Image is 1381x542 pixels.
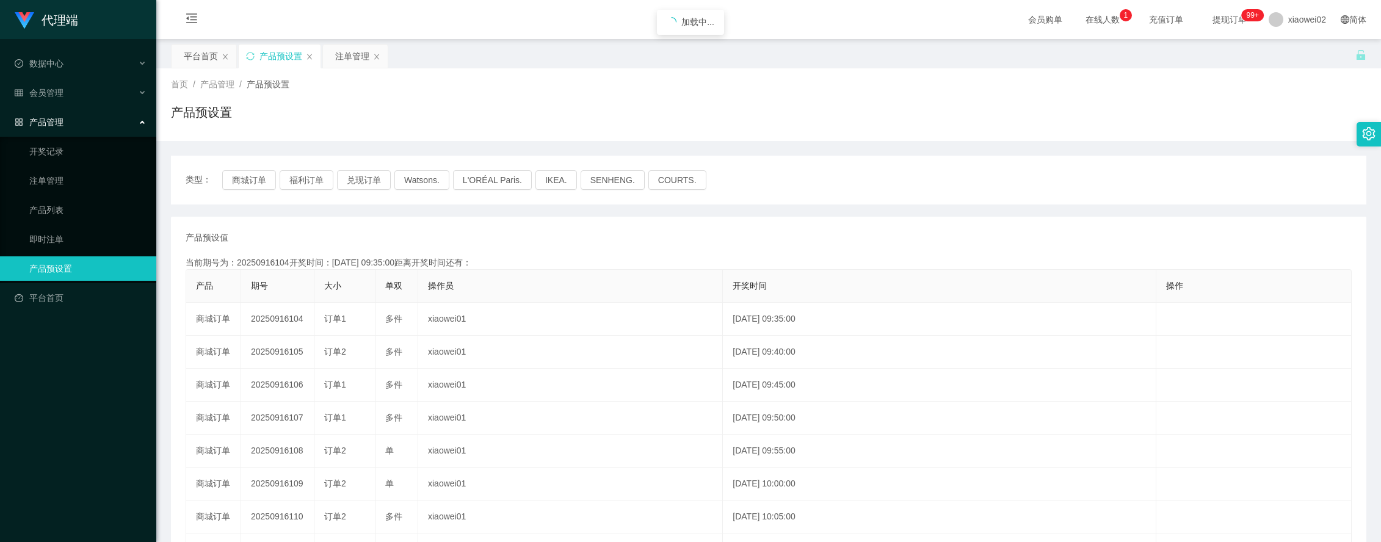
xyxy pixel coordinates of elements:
[200,79,234,89] span: 产品管理
[15,12,34,29] img: logo.9652507e.png
[15,286,147,310] a: 图标: dashboard平台首页
[1079,15,1126,24] span: 在线人数
[222,53,229,60] i: 图标: close
[241,402,314,435] td: 20250916107
[428,281,454,291] span: 操作员
[280,170,333,190] button: 福利订单
[385,479,394,488] span: 单
[259,45,302,68] div: 产品预设置
[324,281,341,291] span: 大小
[29,139,147,164] a: 开奖记录
[196,281,213,291] span: 产品
[733,281,767,291] span: 开奖时间
[385,380,402,389] span: 多件
[171,103,232,121] h1: 产品预设置
[385,314,402,323] span: 多件
[1143,15,1189,24] span: 充值订单
[418,435,723,468] td: xiaowei01
[324,479,346,488] span: 订单2
[222,170,276,190] button: 商城订单
[723,468,1156,500] td: [DATE] 10:00:00
[418,336,723,369] td: xiaowei01
[15,59,23,68] i: 图标: check-circle-o
[324,511,346,521] span: 订单2
[453,170,532,190] button: L'ORÉAL Paris.
[418,303,723,336] td: xiaowei01
[723,402,1156,435] td: [DATE] 09:50:00
[186,303,241,336] td: 商城订单
[184,45,218,68] div: 平台首页
[418,500,723,533] td: xiaowei01
[324,380,346,389] span: 订单1
[723,336,1156,369] td: [DATE] 09:40:00
[385,413,402,422] span: 多件
[171,1,212,40] i: 图标: menu-fold
[15,59,63,68] span: 数据中心
[193,79,195,89] span: /
[723,369,1156,402] td: [DATE] 09:45:00
[246,52,255,60] i: 图标: sync
[385,511,402,521] span: 多件
[306,53,313,60] i: 图标: close
[186,231,228,244] span: 产品预设值
[186,336,241,369] td: 商城订单
[1166,281,1183,291] span: 操作
[241,369,314,402] td: 20250916106
[241,336,314,369] td: 20250916105
[385,281,402,291] span: 单双
[324,314,346,323] span: 订单1
[723,500,1156,533] td: [DATE] 10:05:00
[1242,9,1264,21] sup: 1210
[385,446,394,455] span: 单
[15,15,78,24] a: 代理端
[29,227,147,251] a: 即时注单
[723,303,1156,336] td: [DATE] 09:35:00
[1355,49,1366,60] i: 图标: unlock
[186,402,241,435] td: 商城订单
[337,170,391,190] button: 兑现订单
[15,117,63,127] span: 产品管理
[648,170,706,190] button: COURTS.
[385,347,402,356] span: 多件
[581,170,645,190] button: SENHENG.
[186,468,241,500] td: 商城订单
[335,45,369,68] div: 注单管理
[1120,9,1132,21] sup: 1
[241,303,314,336] td: 20250916104
[15,88,63,98] span: 会员管理
[15,89,23,97] i: 图标: table
[171,79,188,89] span: 首页
[324,446,346,455] span: 订单2
[418,369,723,402] td: xiaowei01
[186,170,222,190] span: 类型：
[186,369,241,402] td: 商城订单
[186,435,241,468] td: 商城订单
[1362,127,1376,140] i: 图标: setting
[15,118,23,126] i: 图标: appstore-o
[667,17,676,27] i: icon: loading
[251,281,268,291] span: 期号
[1341,15,1349,24] i: 图标: global
[247,79,289,89] span: 产品预设置
[418,468,723,500] td: xiaowei01
[373,53,380,60] i: 图标: close
[42,1,78,40] h1: 代理端
[535,170,577,190] button: IKEA.
[1206,15,1253,24] span: 提现订单
[186,256,1352,269] div: 当前期号为：20250916104开奖时间：[DATE] 09:35:00距离开奖时间还有：
[241,500,314,533] td: 20250916110
[241,435,314,468] td: 20250916108
[29,256,147,281] a: 产品预设置
[324,413,346,422] span: 订单1
[29,198,147,222] a: 产品列表
[418,402,723,435] td: xiaowei01
[241,468,314,500] td: 20250916109
[394,170,449,190] button: Watsons.
[29,168,147,193] a: 注单管理
[723,435,1156,468] td: [DATE] 09:55:00
[239,79,242,89] span: /
[186,500,241,533] td: 商城订单
[1123,9,1128,21] p: 1
[681,17,714,27] span: 加载中...
[324,347,346,356] span: 订单2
